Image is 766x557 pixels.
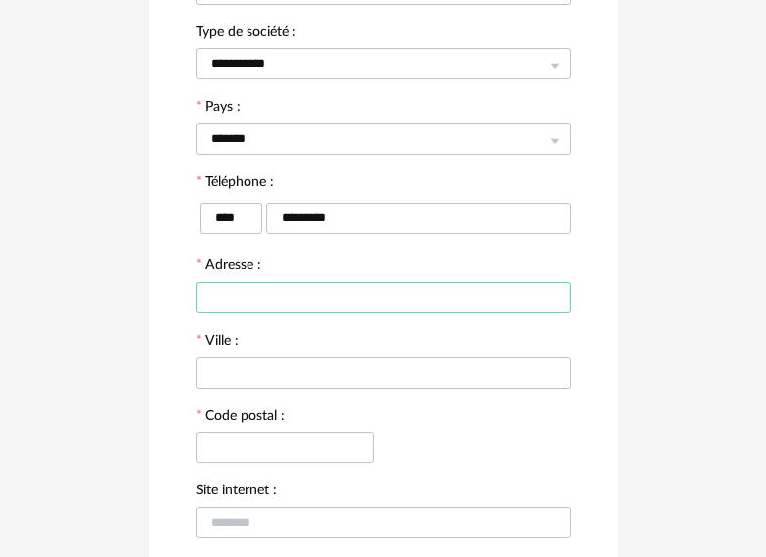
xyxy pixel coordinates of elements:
[196,334,239,351] label: Ville :
[196,258,261,276] label: Adresse :
[196,409,285,427] label: Code postal :
[196,484,277,501] label: Site internet :
[196,175,274,193] label: Téléphone :
[196,100,241,117] label: Pays :
[196,25,296,43] label: Type de société :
